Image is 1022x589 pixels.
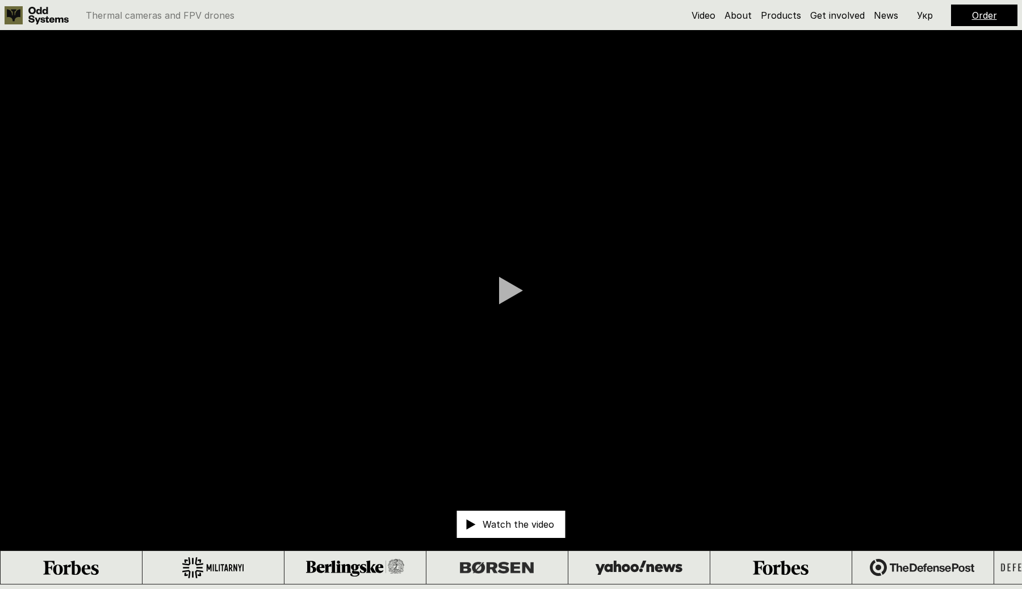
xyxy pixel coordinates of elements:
p: Thermal cameras and FPV drones [86,11,234,20]
a: Get involved [810,10,865,21]
a: Video [692,10,715,21]
p: Укр [917,11,933,20]
a: About [724,10,752,21]
a: Products [761,10,801,21]
p: Watch the video [483,520,554,529]
a: Order [972,10,997,21]
a: News [874,10,898,21]
iframe: HelpCrunch [863,538,1011,578]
